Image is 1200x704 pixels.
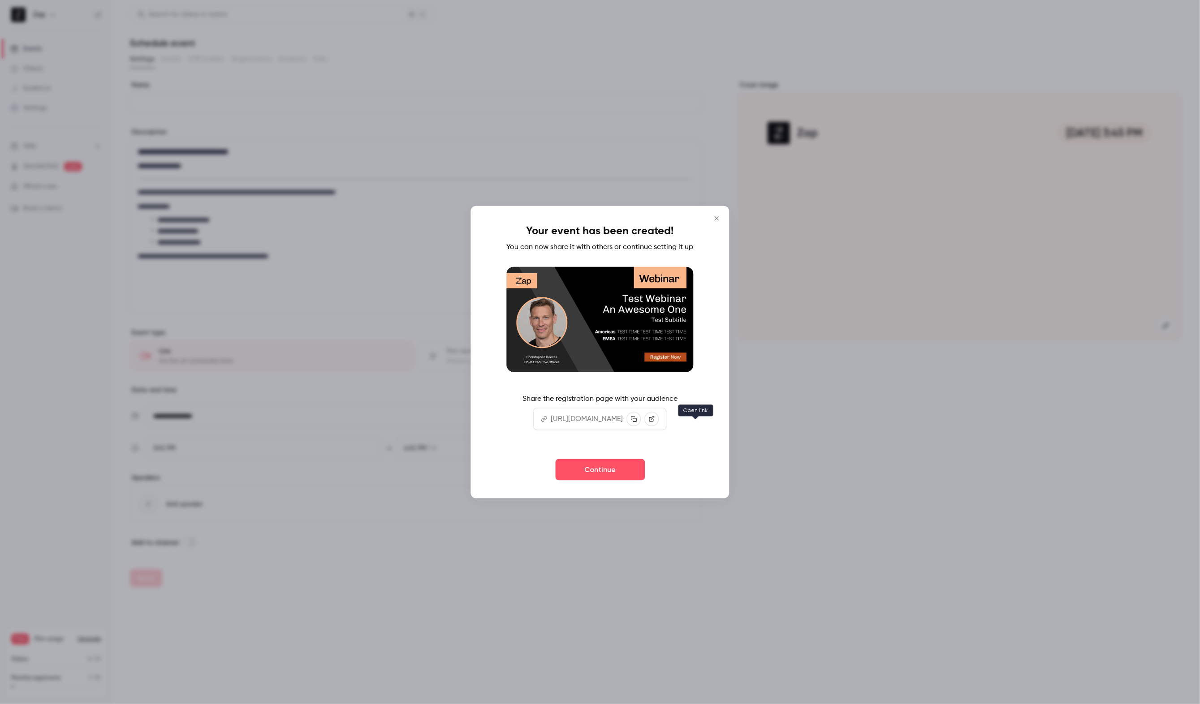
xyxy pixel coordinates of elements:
h1: Your event has been created! [527,224,674,238]
p: [URL][DOMAIN_NAME] [551,413,623,424]
button: Continue [555,459,645,480]
button: Close [708,210,726,228]
p: Share the registration page with your audience [522,393,678,404]
p: You can now share it with others or continue setting it up [507,242,694,253]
